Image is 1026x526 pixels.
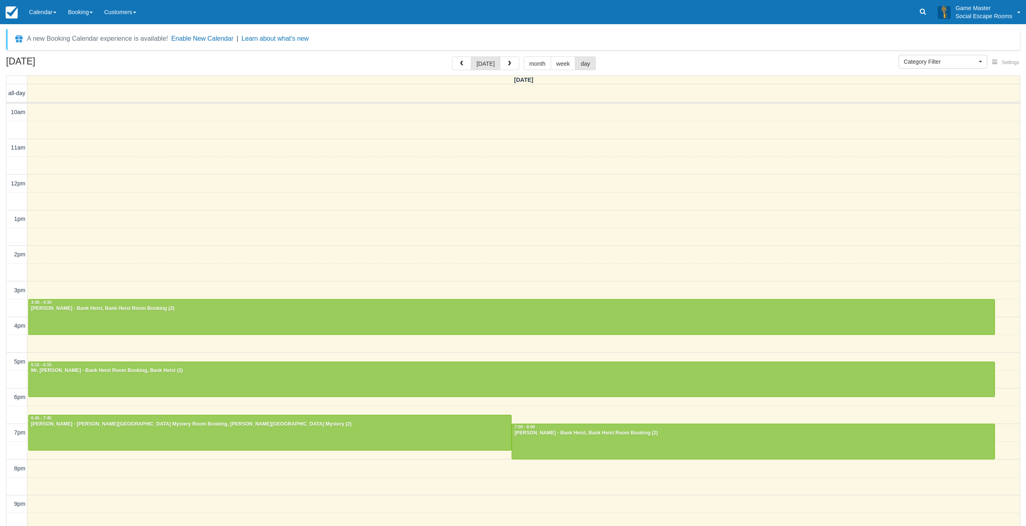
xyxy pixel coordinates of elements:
span: Settings [1002,60,1019,65]
span: 11am [11,144,25,151]
span: 2pm [14,251,25,258]
img: A3 [938,6,951,19]
button: Settings [987,57,1024,69]
p: Game Master [955,4,1012,12]
a: 6:45 - 7:45[PERSON_NAME] - [PERSON_NAME][GEOGRAPHIC_DATA] Mystery Room Booking, [PERSON_NAME][GEO... [28,415,512,450]
img: checkfront-main-nav-mini-logo.png [6,6,18,19]
div: Mr. [PERSON_NAME] - Bank Heist Room Booking, Bank Heist (2) [31,368,993,374]
h2: [DATE] [6,56,108,71]
button: day [575,56,595,70]
span: 5:15 - 6:15 [31,363,52,367]
p: Social Escape Rooms [955,12,1012,20]
span: 6:45 - 7:45 [31,416,52,420]
div: A new Booking Calendar experience is available! [27,34,168,44]
a: 5:15 - 6:15Mr. [PERSON_NAME] - Bank Heist Room Booking, Bank Heist (2) [28,362,995,397]
a: Learn about what's new [241,35,309,42]
span: 3:30 - 4:30 [31,300,52,305]
span: 7:00 - 8:00 [514,425,535,429]
button: Category Filter [899,55,987,69]
span: 10am [11,109,25,115]
span: 6pm [14,394,25,400]
div: [PERSON_NAME] - Bank Heist, Bank Heist Room Booking (2) [514,430,993,437]
button: Enable New Calendar [171,35,233,43]
span: 12pm [11,180,25,187]
a: 3:30 - 4:30[PERSON_NAME] - Bank Heist, Bank Heist Room Booking (2) [28,299,995,335]
span: 4pm [14,322,25,329]
button: [DATE] [471,56,500,70]
span: [DATE] [514,77,533,83]
span: 3pm [14,287,25,293]
span: 1pm [14,216,25,222]
span: 7pm [14,429,25,436]
span: 9pm [14,501,25,507]
button: week [551,56,576,70]
span: 5pm [14,358,25,365]
div: [PERSON_NAME] - Bank Heist, Bank Heist Room Booking (2) [31,306,993,312]
span: | [237,35,238,42]
span: all-day [8,90,25,96]
span: 8pm [14,465,25,472]
span: Category Filter [904,58,977,66]
div: [PERSON_NAME] - [PERSON_NAME][GEOGRAPHIC_DATA] Mystery Room Booking, [PERSON_NAME][GEOGRAPHIC_DAT... [31,421,509,428]
a: 7:00 - 8:00[PERSON_NAME] - Bank Heist, Bank Heist Room Booking (2) [512,424,995,459]
button: month [524,56,551,70]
